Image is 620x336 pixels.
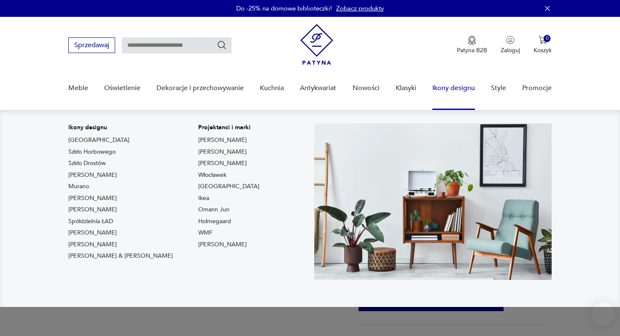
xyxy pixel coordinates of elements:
[539,36,547,44] img: Ikona koszyka
[432,72,475,104] a: Ikony designu
[591,302,615,326] iframe: Smartsupp widget button
[198,205,229,214] a: Omann Jun
[198,229,213,237] a: WMF
[457,46,487,54] p: Patyna B2B
[198,159,247,168] a: [PERSON_NAME]
[68,171,117,179] a: [PERSON_NAME]
[300,24,333,65] img: Patyna - sklep z meblami i dekoracjami vintage
[501,46,520,54] p: Zaloguj
[68,205,117,214] a: [PERSON_NAME]
[68,148,116,156] a: Szkło Horbowego
[198,217,231,226] a: Holmegaard
[534,46,552,54] p: Koszyk
[198,123,259,132] p: Projektanci i marki
[457,36,487,54] button: Patyna B2B
[396,72,416,104] a: Klasyki
[68,252,173,260] a: [PERSON_NAME] & [PERSON_NAME]
[457,36,487,54] a: Ikona medaluPatyna B2B
[468,36,476,45] img: Ikona medalu
[300,72,336,104] a: Antykwariat
[68,229,117,237] a: [PERSON_NAME]
[156,72,244,104] a: Dekoracje i przechowywanie
[236,4,332,13] p: Do -25% na domowe biblioteczki!
[198,171,226,179] a: Włocławek
[260,72,284,104] a: Kuchnia
[68,43,115,49] a: Sprzedawaj
[68,72,88,104] a: Meble
[198,194,209,203] a: Ikea
[68,159,106,168] a: Szkło Drostów
[534,36,552,54] button: 0Koszyk
[353,72,380,104] a: Nowości
[198,148,247,156] a: [PERSON_NAME]
[68,123,173,132] p: Ikony designu
[104,72,140,104] a: Oświetlenie
[314,123,552,280] img: Meble
[68,182,89,191] a: Murano
[198,136,247,144] a: [PERSON_NAME]
[68,136,129,144] a: [GEOGRAPHIC_DATA]
[501,36,520,54] button: Zaloguj
[544,35,551,42] div: 0
[522,72,552,104] a: Promocje
[68,37,115,53] button: Sprzedawaj
[68,194,117,203] a: [PERSON_NAME]
[336,4,384,13] a: Zobacz produkty
[506,36,515,44] img: Ikonka użytkownika
[198,240,247,249] a: [PERSON_NAME]
[217,40,227,50] button: Szukaj
[68,240,117,249] a: [PERSON_NAME]
[198,182,259,191] a: [GEOGRAPHIC_DATA]
[491,72,506,104] a: Style
[68,217,113,226] a: Spółdzielnia ŁAD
